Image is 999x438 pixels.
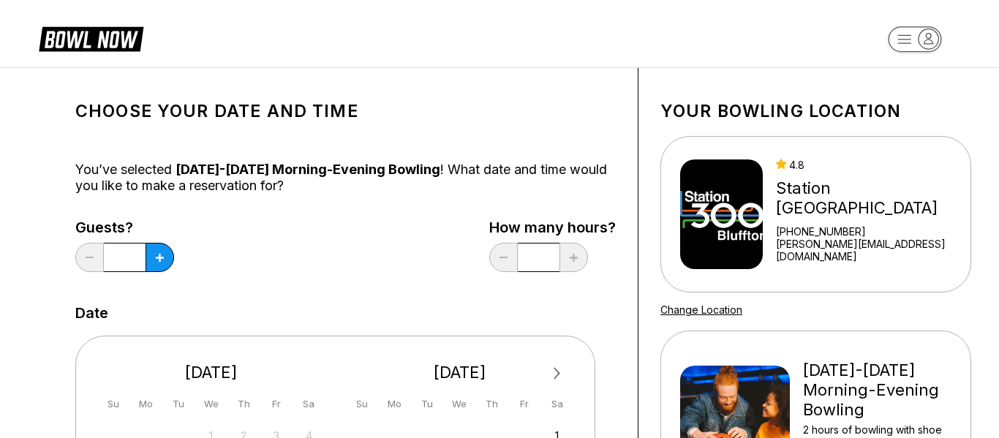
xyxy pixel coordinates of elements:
button: Next Month [546,362,569,385]
div: Su [104,394,124,414]
img: Station 300 Bluffton [680,159,763,269]
label: How many hours? [489,219,616,235]
div: You’ve selected ! What date and time would you like to make a reservation for? [75,162,616,194]
label: Date [75,305,108,321]
div: Tu [169,394,189,414]
div: [DATE] [98,363,325,382]
div: Mo [136,394,156,414]
div: 4.8 [776,159,965,171]
div: We [450,394,470,414]
div: Fr [266,394,286,414]
div: Station [GEOGRAPHIC_DATA] [776,178,965,218]
div: Tu [417,394,437,414]
div: Su [352,394,372,414]
div: [PHONE_NUMBER] [776,225,965,238]
label: Guests? [75,219,174,235]
div: Sa [299,394,319,414]
h1: Your bowling location [660,101,971,121]
div: We [201,394,221,414]
div: Mo [385,394,404,414]
div: Fr [515,394,535,414]
div: [DATE]-[DATE] Morning-Evening Bowling [803,360,951,420]
div: Th [482,394,502,414]
a: [PERSON_NAME][EMAIL_ADDRESS][DOMAIN_NAME] [776,238,965,263]
div: Th [234,394,254,414]
span: [DATE]-[DATE] Morning-Evening Bowling [176,162,440,177]
h1: Choose your Date and time [75,101,616,121]
div: [DATE] [347,363,573,382]
a: Change Location [660,303,742,316]
div: Sa [547,394,567,414]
